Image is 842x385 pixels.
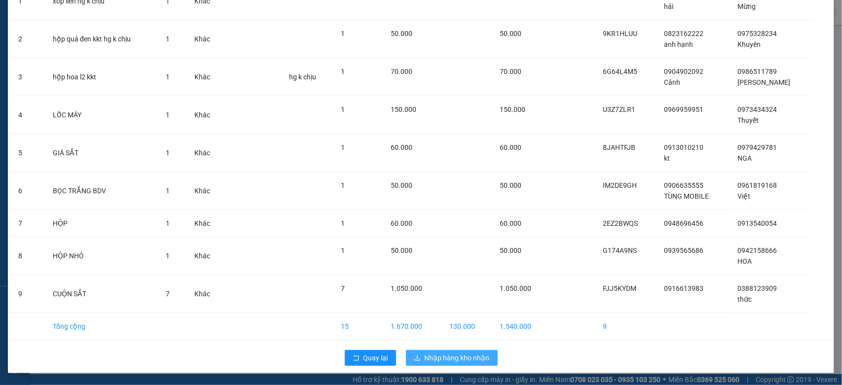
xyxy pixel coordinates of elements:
[492,313,549,340] td: 1.540.000
[664,30,704,37] span: 0823162222
[10,275,45,313] td: 9
[664,181,704,189] span: 0906635555
[166,111,170,119] span: 1
[500,105,525,113] span: 150.000
[603,68,637,75] span: 6G64L4M5
[166,73,170,81] span: 1
[595,313,656,340] td: 9
[425,352,490,363] span: Nhập hàng kho nhận
[186,172,224,210] td: Khác
[603,30,637,37] span: 9KR1HLUU
[45,96,158,134] td: LỐC MÁY
[500,30,521,37] span: 50.000
[664,284,704,292] span: 0916613983
[341,143,345,151] span: 1
[166,290,170,298] span: 7
[391,30,412,37] span: 50.000
[166,187,170,195] span: 1
[290,73,317,81] span: hg k chịu
[341,219,345,227] span: 1
[10,237,45,275] td: 8
[10,134,45,172] td: 5
[10,210,45,237] td: 7
[341,30,345,37] span: 1
[45,313,158,340] td: Tổng cộng
[664,143,704,151] span: 0913010210
[737,30,777,37] span: 0975328234
[737,116,759,124] span: Thuyết
[333,313,383,340] td: 15
[737,284,777,292] span: 0388123909
[45,20,158,58] td: hộp quả đen kkt hg k chịu
[500,219,521,227] span: 60.000
[391,219,412,227] span: 60.000
[45,237,158,275] td: HỘP NHỎ
[391,105,416,113] span: 150.000
[737,192,750,200] span: Việt
[186,20,224,58] td: Khác
[500,143,521,151] span: 60.000
[664,2,674,10] span: hải
[500,246,521,254] span: 50.000
[45,210,158,237] td: HỘP
[737,78,790,86] span: [PERSON_NAME]
[737,181,777,189] span: 0961819168
[737,143,777,151] span: 0979429781
[391,284,422,292] span: 1.050.000
[737,246,777,254] span: 0942158666
[603,181,637,189] span: IM2DE9GH
[391,181,412,189] span: 50.000
[664,68,704,75] span: 0904902092
[664,219,704,227] span: 0948696456
[166,252,170,260] span: 1
[391,68,412,75] span: 70.000
[341,105,345,113] span: 1
[737,40,761,48] span: Khuyên
[737,295,752,303] span: thức
[341,246,345,254] span: 1
[166,219,170,227] span: 1
[391,143,412,151] span: 60.000
[414,354,421,362] span: download
[186,237,224,275] td: Khác
[603,219,638,227] span: 2EZ2BWQS
[10,96,45,134] td: 4
[500,284,531,292] span: 1.050.000
[166,149,170,157] span: 1
[391,246,412,254] span: 50.000
[341,68,345,75] span: 1
[10,172,45,210] td: 6
[664,192,709,200] span: TÙNG MOBILE
[186,275,224,313] td: Khác
[500,68,521,75] span: 70.000
[603,284,636,292] span: FJJ5KYDM
[186,134,224,172] td: Khác
[45,58,158,96] td: hộp hoa l2 kkt
[603,143,635,151] span: 8JAHTFJB
[737,219,777,227] span: 0913540054
[364,352,388,363] span: Quay lại
[664,78,681,86] span: Cảnh
[383,313,442,340] td: 1.670.000
[345,350,396,366] button: rollbackQuay lại
[166,35,170,43] span: 1
[186,210,224,237] td: Khác
[10,58,45,96] td: 3
[737,257,752,265] span: HOA
[45,172,158,210] td: BỌC TRẮNG BDV
[442,313,492,340] td: 130.000
[737,68,777,75] span: 0986511789
[737,154,752,162] span: NGA
[500,181,521,189] span: 50.000
[664,154,670,162] span: kt
[406,350,498,366] button: downloadNhập hàng kho nhận
[341,181,345,189] span: 1
[341,284,345,292] span: 7
[186,58,224,96] td: Khác
[45,134,158,172] td: GIÁ SẮT
[353,354,360,362] span: rollback
[737,105,777,113] span: 0973434324
[664,246,704,254] span: 0939565686
[737,2,756,10] span: Mừng
[664,40,694,48] span: anh hạnh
